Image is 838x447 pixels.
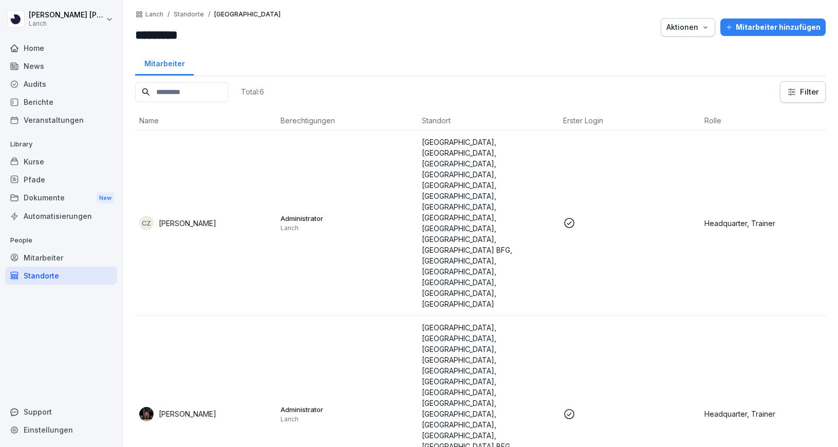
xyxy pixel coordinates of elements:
[159,218,216,229] p: [PERSON_NAME]
[135,49,194,76] a: Mitarbeiter
[167,11,170,18] p: /
[704,408,837,419] p: Headquarter, Trainer
[725,22,821,33] div: Mitarbeiter hinzufügen
[97,192,114,204] div: New
[418,111,559,131] th: Standort
[5,267,117,285] a: Standorte
[5,421,117,439] a: Einstellungen
[5,93,117,111] a: Berichte
[5,403,117,421] div: Support
[5,207,117,225] a: Automatisierungen
[666,22,710,33] div: Aktionen
[5,153,117,171] a: Kurse
[208,11,210,18] p: /
[720,18,826,36] button: Mitarbeiter hinzufügen
[174,11,204,18] p: Standorte
[661,18,715,36] button: Aktionen
[145,11,163,18] a: Lanch
[422,137,555,309] p: [GEOGRAPHIC_DATA], [GEOGRAPHIC_DATA], [GEOGRAPHIC_DATA], [GEOGRAPHIC_DATA], [GEOGRAPHIC_DATA], [G...
[5,39,117,57] a: Home
[5,75,117,93] a: Audits
[704,218,837,229] p: Headquarter, Trainer
[5,189,117,208] div: Dokumente
[29,11,104,20] p: [PERSON_NAME] [PERSON_NAME]
[241,87,264,97] p: Total: 6
[5,232,117,249] p: People
[5,189,117,208] a: DokumenteNew
[5,57,117,75] a: News
[276,111,418,131] th: Berechtigungen
[214,11,281,18] p: [GEOGRAPHIC_DATA]
[281,405,414,414] p: Administrator
[139,216,154,230] div: CZ
[787,87,819,97] div: Filter
[281,214,414,223] p: Administrator
[5,136,117,153] p: Library
[139,407,154,421] img: gq6jiwkat9wmwctfmwqffveh.png
[29,20,104,27] p: Lanch
[5,249,117,267] a: Mitarbeiter
[281,224,414,232] p: Lanch
[780,82,825,102] button: Filter
[159,408,216,419] p: [PERSON_NAME]
[5,171,117,189] a: Pfade
[5,111,117,129] a: Veranstaltungen
[135,111,276,131] th: Name
[281,415,414,423] p: Lanch
[559,111,700,131] th: Erster Login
